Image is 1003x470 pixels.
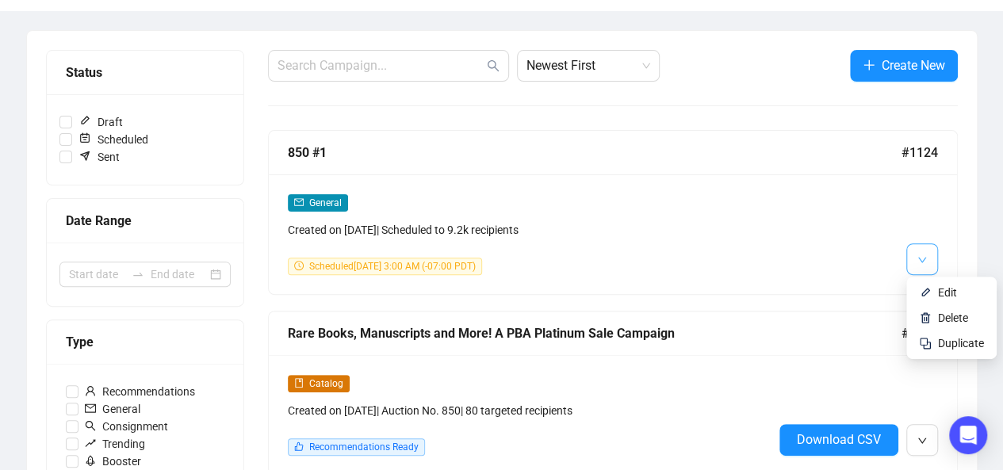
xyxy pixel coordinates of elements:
div: Open Intercom Messenger [949,416,987,454]
span: Duplicate [938,337,984,350]
span: Catalog [309,378,343,389]
img: svg+xml;base64,PHN2ZyB4bWxucz0iaHR0cDovL3d3dy53My5vcmcvMjAwMC9zdmciIHhtbG5zOnhsaW5rPSJodHRwOi8vd3... [919,311,932,324]
div: Created on [DATE] | Auction No. 850 | 80 targeted recipients [288,402,773,419]
span: down [917,436,927,445]
a: 850 #1#1124mailGeneralCreated on [DATE]| Scheduled to 9.2k recipientsclock-circleScheduled[DATE] ... [268,130,958,295]
span: Sent [72,148,126,166]
span: Recommendations [78,383,201,400]
input: Search Campaign... [278,56,484,75]
span: Create New [882,55,945,75]
span: Edit [938,286,957,299]
div: Rare Books, Manuscripts and More! A PBA Platinum Sale Campaign [288,323,902,343]
span: rocket [85,455,96,466]
span: to [132,268,144,281]
div: Created on [DATE] | Scheduled to 9.2k recipients [288,221,773,239]
span: clock-circle [294,261,304,270]
span: rise [85,438,96,449]
span: Scheduled [72,131,155,148]
span: down [917,255,927,265]
span: Newest First [526,51,650,81]
img: svg+xml;base64,PHN2ZyB4bWxucz0iaHR0cDovL3d3dy53My5vcmcvMjAwMC9zdmciIHhtbG5zOnhsaW5rPSJodHRwOi8vd3... [919,286,932,299]
span: like [294,441,304,451]
span: #1123 [902,323,938,343]
input: Start date [69,266,125,283]
button: Download CSV [779,424,898,456]
span: Draft [72,113,129,131]
span: Scheduled [DATE] 3:00 AM (-07:00 PDT) [309,261,476,272]
div: 850 #1 [288,143,902,162]
button: Create New [850,50,958,82]
span: book [294,378,304,388]
div: Date Range [66,211,224,231]
span: General [309,197,342,208]
span: plus [863,59,875,71]
span: Download CSV [797,432,881,447]
img: svg+xml;base64,PHN2ZyB4bWxucz0iaHR0cDovL3d3dy53My5vcmcvMjAwMC9zdmciIHdpZHRoPSIyNCIgaGVpZ2h0PSIyNC... [919,337,932,350]
span: mail [85,403,96,414]
span: Consignment [78,418,174,435]
span: Recommendations Ready [309,441,419,453]
span: Booster [78,453,147,470]
input: End date [151,266,207,283]
span: mail [294,197,304,207]
span: #1124 [902,143,938,162]
span: Trending [78,435,151,453]
span: swap-right [132,268,144,281]
span: search [487,59,500,72]
span: search [85,420,96,431]
div: Type [66,332,224,352]
span: user [85,385,96,396]
div: Status [66,63,224,82]
span: General [78,400,147,418]
span: Delete [938,311,968,324]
